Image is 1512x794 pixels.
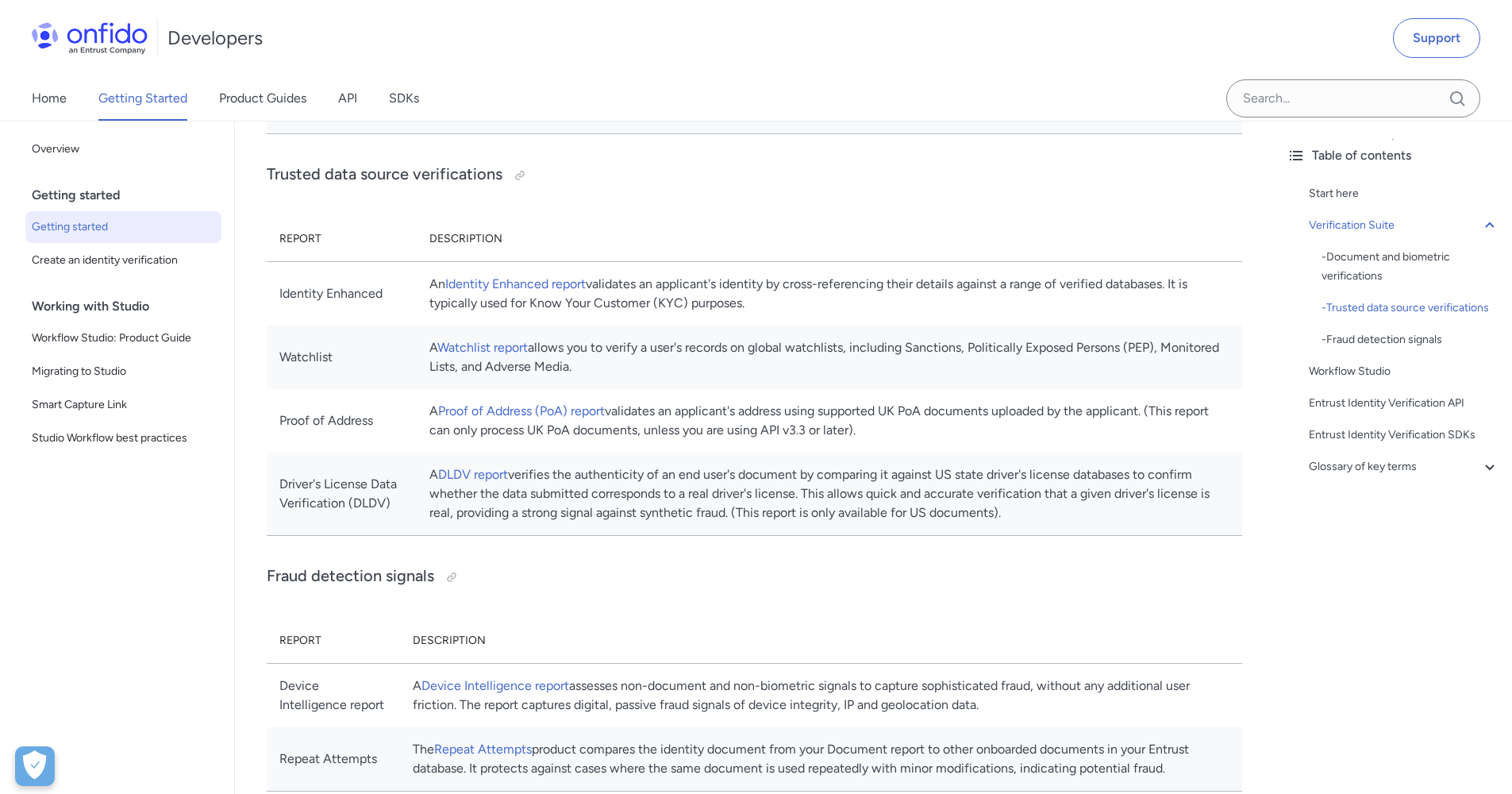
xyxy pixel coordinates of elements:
span: Create an identity verification [32,251,215,270]
div: Getting started [32,179,228,211]
div: Table of contents [1287,146,1499,165]
a: Overview [25,133,221,165]
a: Workflow Studio [1309,362,1499,381]
a: Repeat Attempts [434,742,532,757]
div: - Fraud detection signals [1322,330,1499,349]
th: Report [267,619,400,664]
td: Identity Enhanced [267,261,417,326]
a: -Fraud detection signals [1322,330,1499,349]
td: Watchlist [267,326,417,389]
a: Smart Capture Link [25,389,221,421]
a: Verification Suite [1309,216,1499,235]
th: Description [400,619,1242,664]
h1: Developers [167,25,263,51]
a: Start here [1309,184,1499,203]
a: Migrating to Studio [25,356,221,387]
span: Studio Workflow best practices [32,429,215,448]
td: Repeat Attempts [267,727,400,792]
a: Identity Enhanced report [445,276,586,291]
a: Glossary of key terms [1309,457,1499,476]
h3: Fraud detection signals [267,565,1242,590]
a: Workflow Studio: Product Guide [25,322,221,354]
button: Open Preferences [15,746,55,786]
a: Home [32,76,67,121]
td: The product compares the identity document from your Document report to other onboarded documents... [400,727,1242,792]
span: Overview [32,140,215,159]
td: An validates an applicant's identity by cross-referencing their details against a range of verifi... [417,261,1243,326]
td: A assesses non-document and non-biometric signals to capture sophisticated fraud, without any add... [400,663,1242,727]
th: Report [267,217,417,262]
a: Getting started [25,211,221,243]
a: -Document and biometric verifications [1322,248,1499,286]
a: DLDV report [438,467,508,482]
a: Device Intelligence report [421,678,569,693]
a: Create an identity verification [25,245,221,276]
div: Cookie Preferences [15,746,55,786]
td: Device Intelligence report [267,663,400,727]
th: Description [417,217,1243,262]
td: A validates an applicant's address using supported UK PoA documents uploaded by the applicant. (T... [417,389,1243,453]
td: A allows you to verify a user's records on global watchlists, including Sanctions, Politically Ex... [417,326,1243,389]
td: A verifies the authenticity of an end user's document by comparing it against US state driver's l... [417,453,1243,536]
div: Working with Studio [32,291,228,322]
a: Product Guides [219,76,306,121]
a: SDKs [389,76,419,121]
div: - Document and biometric verifications [1322,248,1499,286]
a: Entrust Identity Verification SDKs [1309,426,1499,445]
span: Workflow Studio: Product Guide [32,329,215,348]
img: Onfido Logo [32,22,148,54]
a: Studio Workflow best practices [25,422,221,454]
span: Migrating to Studio [32,362,215,381]
a: Proof of Address (PoA) report [438,403,605,418]
h3: Trusted data source verifications [267,163,1242,188]
a: Watchlist report [437,340,528,355]
span: Getting started [32,218,215,237]
span: Smart Capture Link [32,395,215,414]
input: Onfido search input field [1226,79,1480,118]
a: Getting Started [98,76,187,121]
a: -Trusted data source verifications [1322,299,1499,318]
a: Support [1393,18,1480,58]
td: Driver's License Data Verification (DLDV) [267,453,417,536]
td: Proof of Address [267,389,417,453]
a: API [338,76,357,121]
div: - Trusted data source verifications [1322,299,1499,318]
a: Entrust Identity Verification API [1309,394,1499,413]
